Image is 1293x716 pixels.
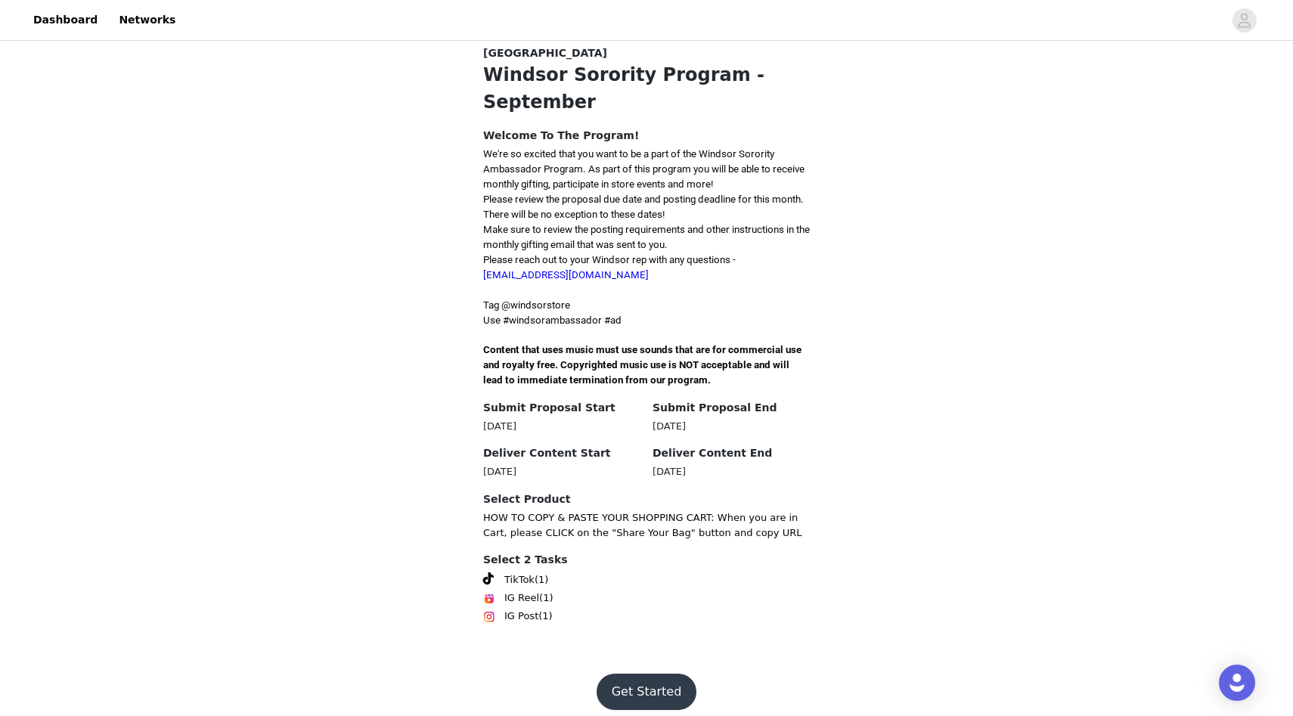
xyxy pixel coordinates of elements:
h4: Submit Proposal End [653,400,810,416]
span: Content that uses music must use sounds that are for commercial use and royalty free. Copyrighted... [483,344,804,386]
span: Please review the proposal due date and posting deadline for this month. There will be no excepti... [483,194,804,220]
span: IG Reel [504,590,539,606]
h1: Windsor Sorority Program - September [483,61,810,116]
img: Instagram Icon [483,611,495,623]
span: Tag @windsorstore [483,299,570,311]
button: Get Started [597,674,697,710]
div: [DATE] [653,464,810,479]
div: [DATE] [483,464,640,479]
div: avatar [1237,8,1251,33]
span: (1) [535,572,548,587]
h4: Deliver Content Start [483,445,640,461]
span: (1) [539,590,553,606]
h4: Deliver Content End [653,445,810,461]
span: TikTok [504,572,535,587]
a: [EMAIL_ADDRESS][DOMAIN_NAME] [483,269,649,281]
div: Open Intercom Messenger [1219,665,1255,701]
span: Use #windsorambassador #ad [483,315,622,326]
img: Instagram Reels Icon [483,593,495,605]
p: HOW TO COPY & PASTE YOUR SHOPPING CART: When you are in Cart, please CLICK on the "Share Your Bag... [483,510,810,540]
div: [DATE] [483,419,640,434]
div: [DATE] [653,419,810,434]
a: Dashboard [24,3,107,37]
span: (1) [538,609,552,624]
span: Please reach out to your Windsor rep with any questions - [483,254,736,281]
span: IG Post [504,609,538,624]
h4: Select 2 Tasks [483,552,810,568]
h4: Select Product [483,491,810,507]
h4: Welcome To The Program! [483,128,810,144]
span: [GEOGRAPHIC_DATA] [483,45,607,61]
span: Make sure to review the posting requirements and other instructions in the monthly gifting email ... [483,224,810,250]
a: Networks [110,3,184,37]
span: We're so excited that you want to be a part of the Windsor Sorority Ambassador Program. As part o... [483,148,805,190]
h4: Submit Proposal Start [483,400,640,416]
